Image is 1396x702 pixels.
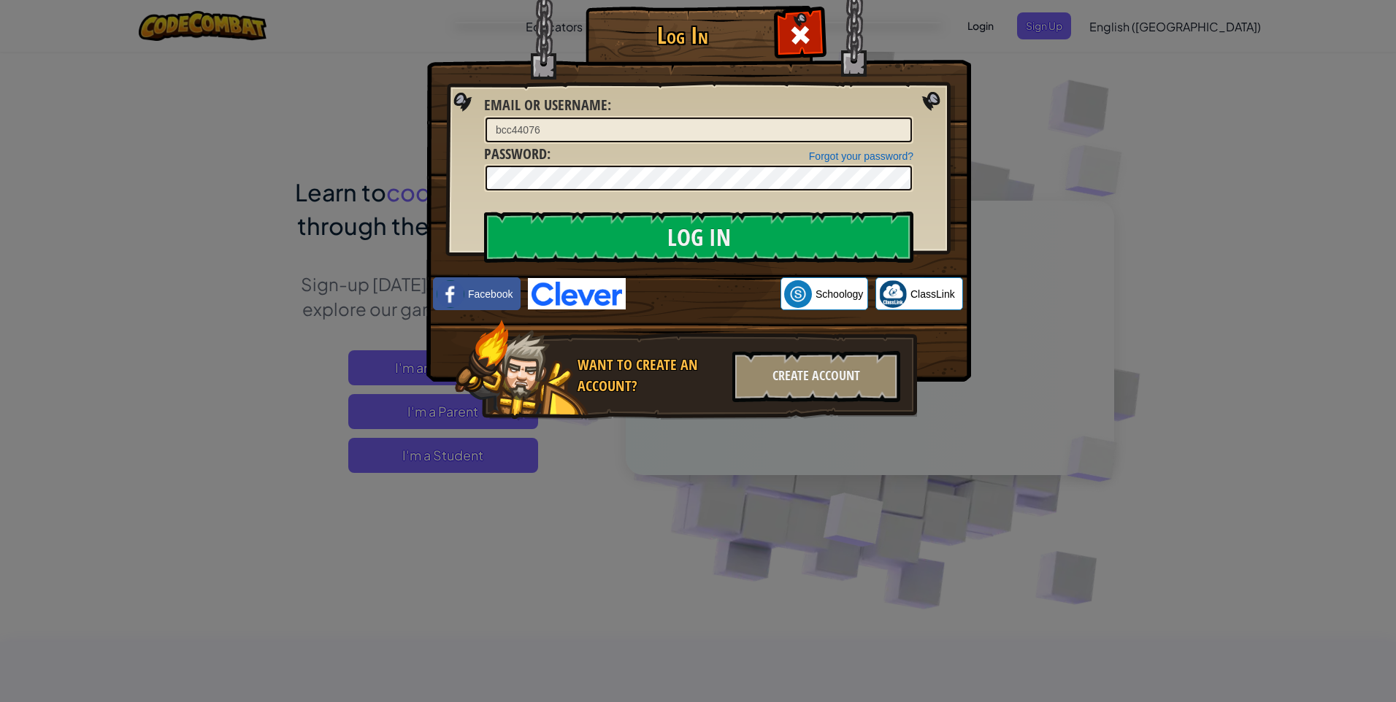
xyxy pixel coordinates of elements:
iframe: ปุ่มลงชื่อเข้าใช้ด้วย Google [626,278,781,310]
span: ClassLink [910,287,955,301]
input: Log In [484,212,913,263]
span: Schoology [816,287,863,301]
img: classlink-logo-small.png [879,280,907,308]
div: Create Account [732,351,900,402]
span: Facebook [468,287,513,301]
a: Forgot your password? [809,150,913,162]
div: Want to create an account? [578,355,724,396]
img: schoology.png [784,280,812,308]
label: : [484,95,611,116]
img: facebook_small.png [437,280,464,308]
span: Email or Username [484,95,607,115]
label: : [484,144,551,165]
img: clever-logo-blue.png [528,278,626,309]
h1: Log In [589,23,775,48]
span: Password [484,144,547,163]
